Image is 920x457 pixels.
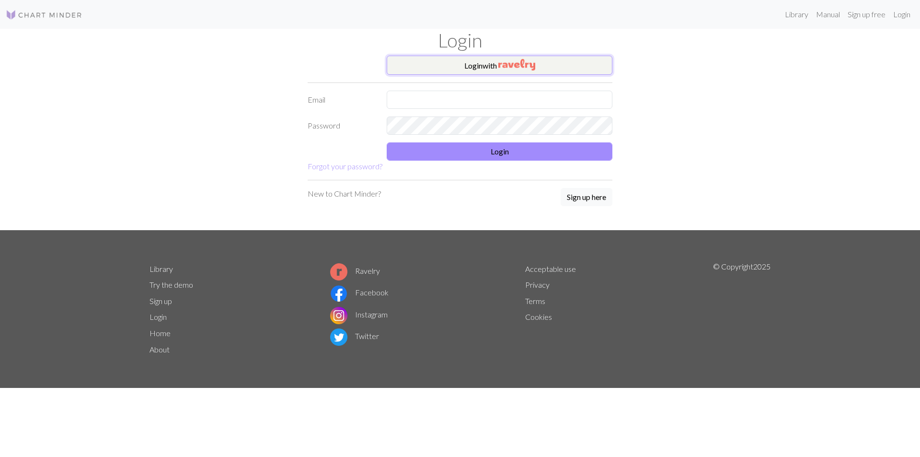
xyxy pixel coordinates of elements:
img: Facebook logo [330,285,347,302]
a: Privacy [525,280,550,289]
label: Email [302,91,381,109]
a: Manual [812,5,844,24]
a: About [149,345,170,354]
a: Instagram [330,310,388,319]
h1: Login [144,29,776,52]
a: Library [149,264,173,273]
a: Home [149,328,171,338]
label: Password [302,117,381,135]
a: Forgot your password? [308,162,382,171]
button: Loginwith [387,56,612,75]
a: Login [889,5,914,24]
a: Sign up here [561,188,612,207]
img: Twitter logo [330,328,347,346]
button: Login [387,142,612,161]
img: Instagram logo [330,307,347,324]
p: © Copyright 2025 [713,261,770,358]
a: Login [149,312,167,321]
a: Terms [525,296,545,305]
a: Acceptable use [525,264,576,273]
img: Logo [6,9,82,21]
a: Sign up [149,296,172,305]
a: Facebook [330,288,389,297]
a: Ravelry [330,266,380,275]
img: Ravelry [498,59,535,70]
a: Twitter [330,331,379,340]
button: Sign up here [561,188,612,206]
p: New to Chart Minder? [308,188,381,199]
a: Library [781,5,812,24]
a: Sign up free [844,5,889,24]
a: Cookies [525,312,552,321]
a: Try the demo [149,280,193,289]
img: Ravelry logo [330,263,347,281]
